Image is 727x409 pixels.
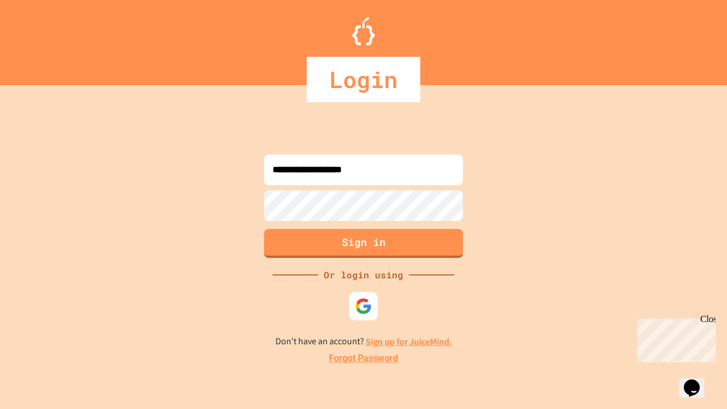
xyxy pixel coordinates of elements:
button: Sign in [264,229,463,258]
iframe: chat widget [679,364,716,398]
div: Login [307,57,420,102]
img: google-icon.svg [355,298,372,315]
a: Forgot Password [329,352,398,365]
div: Or login using [318,268,409,282]
img: Logo.svg [352,17,375,45]
iframe: chat widget [633,314,716,362]
a: Sign up for JuiceMind. [366,336,452,348]
p: Don't have an account? [275,335,452,349]
div: Chat with us now!Close [5,5,78,72]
